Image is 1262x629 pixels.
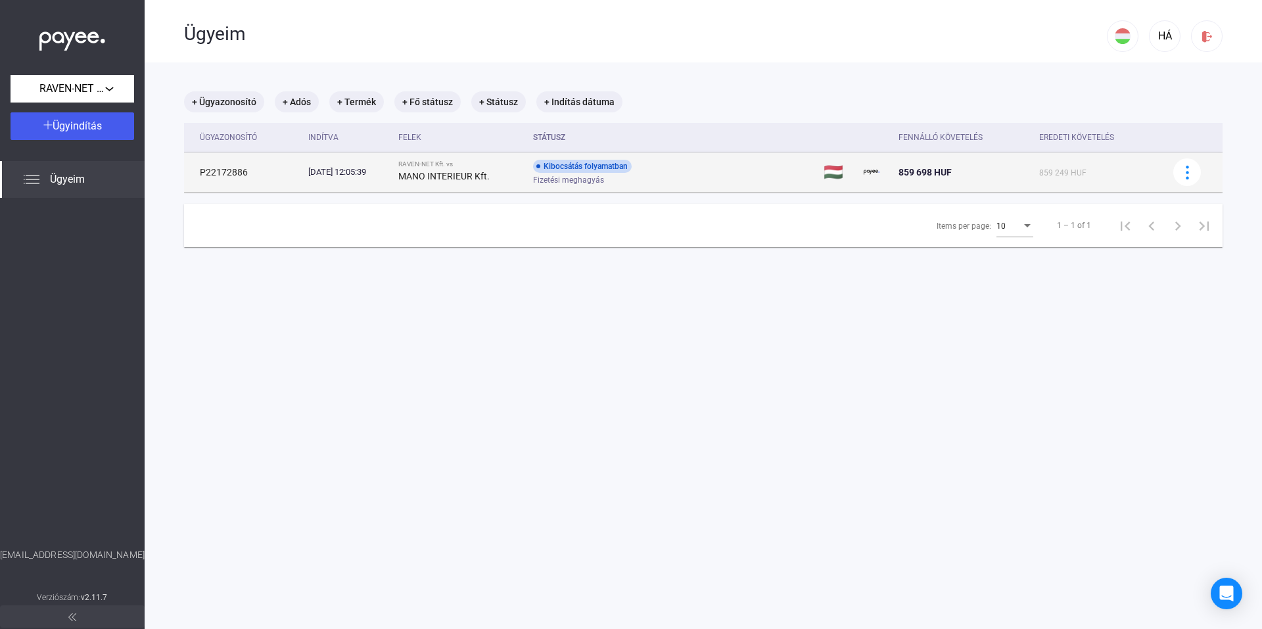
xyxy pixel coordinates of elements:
[394,91,461,112] mat-chip: + Fő státusz
[1138,212,1165,239] button: Previous page
[398,129,523,145] div: Felek
[184,152,303,192] td: P22172886
[471,91,526,112] mat-chip: + Státusz
[899,129,983,145] div: Fennálló követelés
[1200,30,1214,43] img: logout-red
[275,91,319,112] mat-chip: + Adós
[24,172,39,187] img: list.svg
[43,120,53,129] img: plus-white.svg
[1211,578,1242,609] div: Open Intercom Messenger
[533,160,632,173] div: Kibocsátás folyamatban
[899,129,1029,145] div: Fennálló követelés
[1165,212,1191,239] button: Next page
[184,91,264,112] mat-chip: + Ügyazonosító
[39,24,105,51] img: white-payee-white-dot.svg
[1149,20,1180,52] button: HÁ
[528,123,818,152] th: Státusz
[1107,20,1138,52] button: HU
[1191,20,1223,52] button: logout-red
[11,112,134,140] button: Ügyindítás
[1039,168,1087,177] span: 859 249 HUF
[899,167,952,177] span: 859 698 HUF
[200,129,257,145] div: Ügyazonosító
[818,152,858,192] td: 🇭🇺
[996,221,1006,231] span: 10
[308,166,388,179] div: [DATE] 12:05:39
[68,613,76,621] img: arrow-double-left-grey.svg
[50,172,85,187] span: Ügyeim
[996,218,1033,233] mat-select: Items per page:
[533,172,604,188] span: Fizetési meghagyás
[1115,28,1131,44] img: HU
[398,129,421,145] div: Felek
[398,160,523,168] div: RAVEN-NET Kft. vs
[398,171,490,181] strong: MANO INTERIEUR Kft.
[308,129,388,145] div: Indítva
[864,164,879,180] img: payee-logo
[937,218,991,234] div: Items per page:
[1039,129,1114,145] div: Eredeti követelés
[536,91,622,112] mat-chip: + Indítás dátuma
[1154,28,1176,44] div: HÁ
[1112,212,1138,239] button: First page
[184,23,1107,45] div: Ügyeim
[308,129,339,145] div: Indítva
[53,120,102,132] span: Ügyindítás
[1057,218,1091,233] div: 1 – 1 of 1
[329,91,384,112] mat-chip: + Termék
[200,129,298,145] div: Ügyazonosító
[1191,212,1217,239] button: Last page
[1173,158,1201,186] button: more-blue
[39,81,105,97] span: RAVEN-NET Kft.
[1180,166,1194,179] img: more-blue
[11,75,134,103] button: RAVEN-NET Kft.
[81,593,108,602] strong: v2.11.7
[1039,129,1157,145] div: Eredeti követelés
